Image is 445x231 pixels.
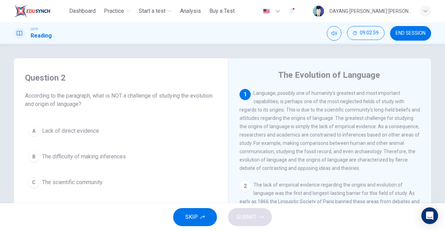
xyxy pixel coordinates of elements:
[360,30,379,36] span: 09:02:59
[240,181,251,192] div: 2
[28,203,39,214] div: D
[347,26,385,40] button: 09:02:59
[42,127,99,135] span: Lack of direct evidence
[25,199,217,217] button: DLack of early human fossils
[31,27,38,32] span: CEFR
[28,177,39,188] div: C
[185,212,198,222] span: SKIP
[25,72,217,83] h4: Question 2
[262,9,271,14] img: en
[421,207,438,224] div: Open Intercom Messenger
[14,4,66,18] a: ELTC logo
[66,5,98,17] button: Dashboard
[209,7,235,15] span: Buy a Test
[327,26,341,41] div: Mute
[390,26,431,41] button: END SESSION
[240,90,420,171] span: Language, possibly one of humanity's greatest and most important capabilities, is perhaps one of ...
[42,152,126,161] span: The difficulty of making inferences
[139,7,165,15] span: Start a test
[25,174,217,191] button: CThe scientific community
[207,5,237,17] button: Buy a Test
[136,5,175,17] button: Start a test
[101,5,133,17] button: Practice
[330,7,412,15] div: DAYANG [PERSON_NAME] [PERSON_NAME]
[173,208,217,226] button: SKIP
[14,4,50,18] img: ELTC logo
[25,92,217,108] span: According to the paragraph, what is NOT a challenge of studying the evolution and origin of langu...
[31,32,52,40] h1: Reading
[347,26,385,41] div: Hide
[28,125,39,137] div: A
[104,7,124,15] span: Practice
[396,31,426,36] span: END SESSION
[42,178,103,187] span: The scientific community
[25,122,217,140] button: ALack of direct evidence
[180,7,201,15] span: Analysis
[177,5,204,17] button: Analysis
[240,89,251,100] div: 1
[25,148,217,165] button: BThe difficulty of making inferences
[69,7,96,15] span: Dashboard
[313,6,324,17] img: Profile picture
[278,69,380,81] h4: The Evolution of Language
[28,151,39,162] div: B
